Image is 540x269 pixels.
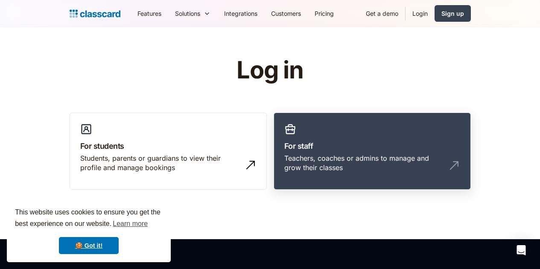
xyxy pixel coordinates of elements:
[284,153,443,173] div: Teachers, coaches or admins to manage and grow their classes
[70,8,120,20] a: Logo
[175,9,200,18] div: Solutions
[359,4,405,23] a: Get a demo
[70,113,267,190] a: For studentsStudents, parents or guardians to view their profile and manage bookings
[511,240,531,260] div: Open Intercom Messenger
[284,140,460,152] h3: For staff
[264,4,308,23] a: Customers
[80,153,239,173] div: Students, parents or guardians to view their profile and manage bookings
[7,199,171,262] div: cookieconsent
[435,5,471,22] a: Sign up
[441,9,464,18] div: Sign up
[15,207,163,230] span: This website uses cookies to ensure you get the best experience on our website.
[59,237,119,254] a: dismiss cookie message
[80,140,256,152] h3: For students
[406,4,435,23] a: Login
[111,217,149,230] a: learn more about cookies
[134,57,406,84] h1: Log in
[308,4,341,23] a: Pricing
[131,4,168,23] a: Features
[168,4,217,23] div: Solutions
[274,113,471,190] a: For staffTeachers, coaches or admins to manage and grow their classes
[217,4,264,23] a: Integrations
